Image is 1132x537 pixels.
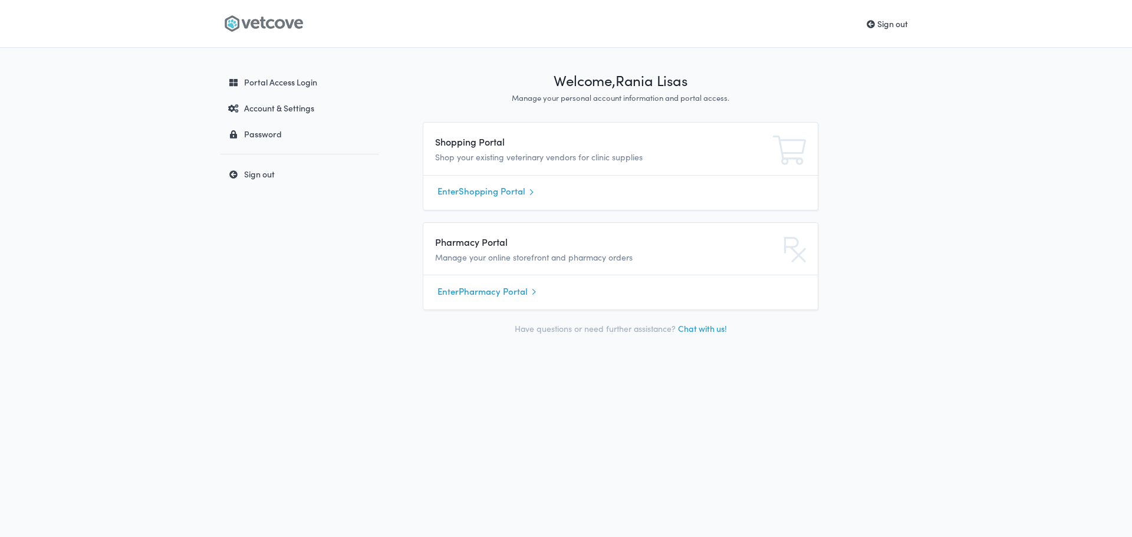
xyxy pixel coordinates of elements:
[435,134,682,149] h4: Shopping Portal
[423,93,818,104] p: Manage your personal account information and portal access.
[437,282,804,300] a: EnterPharmacy Portal
[435,235,682,249] h4: Pharmacy Portal
[223,168,373,180] div: Sign out
[437,183,804,200] a: EnterShopping Portal
[221,163,379,185] a: Sign out
[435,151,682,164] p: Shop your existing veterinary vendors for clinic supplies
[867,18,908,29] a: Sign out
[423,71,818,90] h1: Welcome, Rania Lisas
[221,71,379,93] a: Portal Access Login
[223,76,373,88] div: Portal Access Login
[223,128,373,140] div: Password
[435,251,682,264] p: Manage your online storefront and pharmacy orders
[423,322,818,335] p: Have questions or need further assistance?
[221,123,379,144] a: Password
[221,97,379,118] a: Account & Settings
[223,102,373,114] div: Account & Settings
[678,322,727,334] a: Chat with us!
